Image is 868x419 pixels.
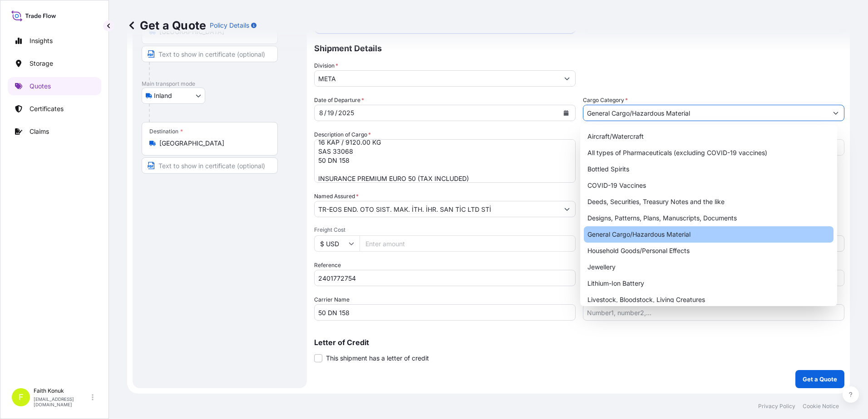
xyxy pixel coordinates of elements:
input: Text to appear on certificate [142,46,278,62]
label: Cargo Category [583,96,628,105]
label: Division [314,61,338,70]
label: Reference [314,261,341,270]
p: Insights [30,36,53,45]
p: Policy Details [210,21,249,30]
button: Select transport [142,88,205,104]
input: Text to appear on certificate [142,157,278,174]
a: Claims [8,122,101,141]
span: Date of Departure [314,96,364,105]
button: Show suggestions [559,201,575,217]
input: Your internal reference [314,270,576,286]
div: Bottled Spirits [584,161,834,177]
div: month, [318,107,324,118]
div: Aircraft/Watercraft [584,128,834,145]
span: This shipment has a letter of credit [326,354,429,363]
div: day, [326,107,335,118]
p: Letter of Credit [314,339,844,346]
div: General Cargo/Hazardous Material [584,226,834,243]
input: Number1, number2,... [583,304,844,321]
span: Freight Cost [314,226,576,234]
a: Quotes [8,77,101,95]
span: F [19,393,24,402]
label: Carrier Name [314,295,350,304]
p: Faith Konuk [34,387,90,395]
div: Lithium-Ion Battery [584,275,834,292]
button: Show suggestions [559,70,575,87]
p: Certificates [30,104,64,113]
div: Destination [149,128,183,135]
div: Household Goods/Personal Effects [584,243,834,259]
input: Full name [315,201,559,217]
label: Description of Cargo [314,130,371,139]
a: Cookie Notice [803,403,839,410]
label: Named Assured [314,192,359,201]
input: Enter name [314,304,576,321]
div: Jewellery [584,259,834,275]
a: Privacy Policy [758,403,795,410]
p: Get a Quote [127,18,206,33]
span: Inland [154,91,172,100]
button: Calendar [559,106,573,120]
div: year, [337,107,355,118]
input: Select a commodity type [583,105,828,121]
input: Type to search division [315,70,559,87]
p: [EMAIL_ADDRESS][DOMAIN_NAME] [34,396,90,407]
div: / [324,107,326,118]
p: Claims [30,127,49,136]
a: Storage [8,54,101,73]
button: Show suggestions [828,105,844,121]
a: Certificates [8,100,101,118]
div: / [335,107,337,118]
button: Get a Quote [795,370,844,388]
div: All types of Pharmaceuticals (excluding COVID-19 vaccines) [584,145,834,161]
input: Enter amount [360,235,576,252]
p: Storage [30,59,53,68]
div: Designs, Patterns, Plans, Manuscripts, Documents [584,210,834,226]
div: COVID-19 Vaccines [584,177,834,194]
div: Deeds, Securities, Treasury Notes and the like [584,194,834,210]
a: Insights [8,32,101,50]
p: Quotes [30,82,51,91]
input: Destination [159,139,266,148]
div: Livestock, Bloodstock, Living Creatures [584,292,834,308]
p: Main transport mode [142,80,298,88]
p: Get a Quote [803,375,837,384]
